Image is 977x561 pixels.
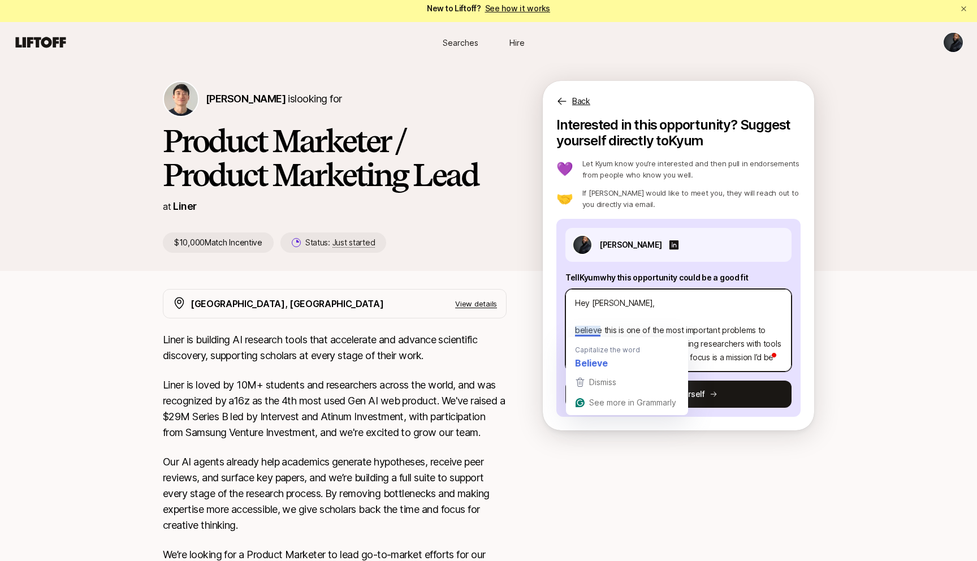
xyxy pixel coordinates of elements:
p: 🤝 [556,192,573,205]
p: is looking for [206,91,341,107]
button: Easton Evans [943,32,963,53]
p: Interested in this opportunity? Suggest yourself directly to Kyum [556,117,801,149]
img: Easton Evans [944,33,963,52]
p: If [PERSON_NAME] would like to meet you, they will reach out to you directly via email. [582,187,801,210]
img: Kyum Kim [164,82,198,116]
p: [GEOGRAPHIC_DATA], [GEOGRAPHIC_DATA] [191,296,383,311]
p: Our AI agents already help academics generate hypotheses, receive peer reviews, and surface key p... [163,454,507,533]
img: ALV-UjVJPgVewXcyGKU2w-TLhQ3lyxRu69MHYt6qaSd7lKOrByB8Z-6uhQ2Gc9-6uvq6nOmz3YJxJEmJTJ_s37jFVyS-ZSqpV... [573,236,591,254]
p: Status: [305,236,375,249]
p: [PERSON_NAME] [599,238,662,252]
a: Searches [432,32,488,53]
p: 💜 [556,162,573,176]
textarea: To enrich screen reader interactions, please activate Accessibility in Grammarly extension settings [565,289,792,372]
a: See how it works [485,3,551,13]
p: View details [455,298,497,309]
span: Hire [509,37,525,49]
a: Hire [488,32,545,53]
button: Suggest yourself [565,381,792,408]
p: Let Kyum know you’re interested and then pull in endorsements from people who know you well. [582,158,801,180]
p: Liner is building AI research tools that accelerate and advance scientific discovery, supporting ... [163,332,507,364]
p: Back [572,94,590,108]
h1: Product Marketer / Product Marketing Lead [163,124,507,192]
p: Tell Kyum why this opportunity could be a good fit [565,271,792,284]
a: Liner [173,200,196,212]
p: Liner is loved by 10M+ students and researchers across the world, and was recognized by a16z as t... [163,377,507,441]
span: New to Liftoff? [427,2,550,15]
p: at [163,199,171,214]
span: Searches [443,37,478,49]
p: $10,000 Match Incentive [163,232,274,253]
span: Just started [332,238,375,248]
span: [PERSON_NAME] [206,93,286,105]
